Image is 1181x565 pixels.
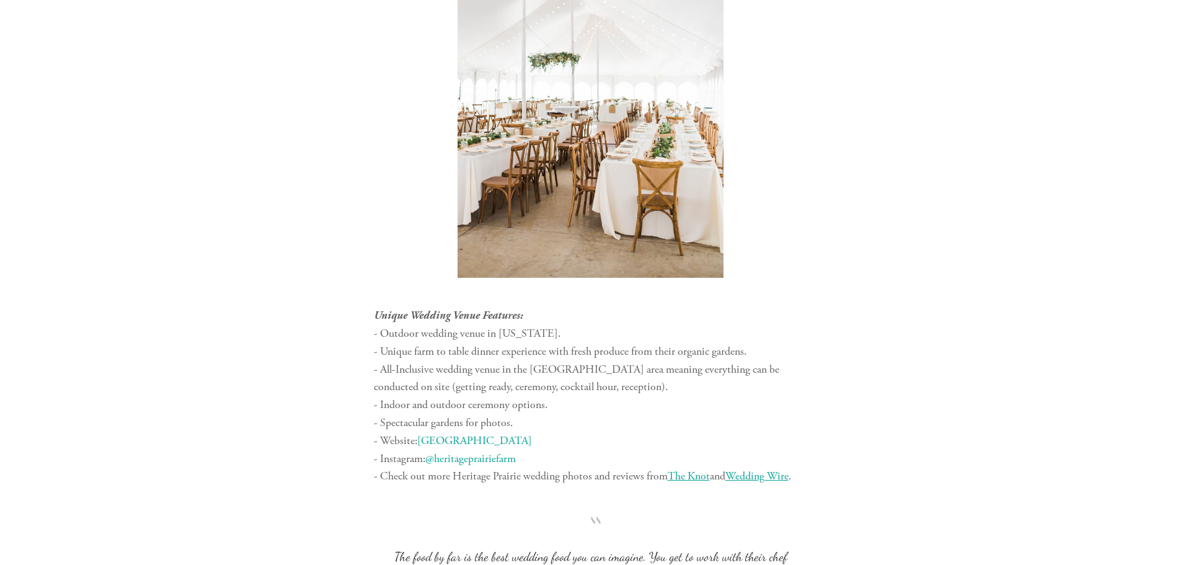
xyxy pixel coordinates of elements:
em: Unique Wedding Venue Features: [374,309,523,322]
p: - Outdoor wedding venue in [US_STATE]. - Unique farm to table dinner experience with fresh produc... [374,307,808,486]
a: Wedding Wire [725,469,789,483]
span: “ [394,527,788,547]
a: The Knot [668,469,710,483]
a: @heritageprairiefarm [425,452,516,466]
a: [GEOGRAPHIC_DATA] [417,434,532,448]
